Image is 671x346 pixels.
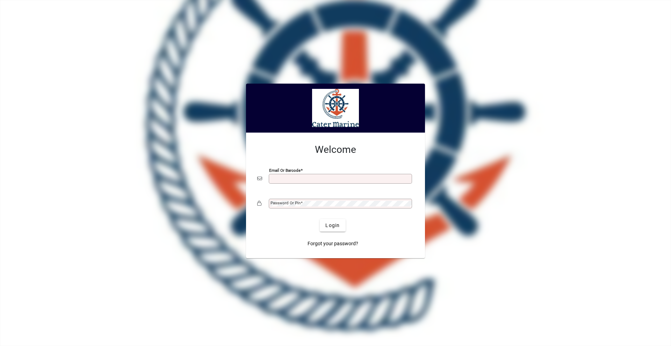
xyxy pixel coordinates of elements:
[320,219,345,232] button: Login
[308,240,358,247] span: Forgot your password?
[257,144,414,156] h2: Welcome
[270,200,301,205] mat-label: Password or Pin
[325,222,340,229] span: Login
[269,168,301,173] mat-label: Email or Barcode
[305,237,361,250] a: Forgot your password?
